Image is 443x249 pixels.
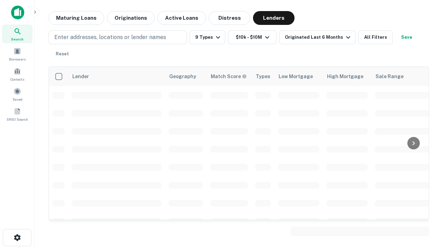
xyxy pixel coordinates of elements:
span: SREO Search [7,117,28,122]
div: Originated Last 6 Months [285,33,352,41]
button: Maturing Loans [48,11,104,25]
a: Borrowers [2,45,33,63]
th: Capitalize uses an advanced AI algorithm to match your search with the best lender. The match sco... [207,67,252,86]
img: capitalize-icon.png [11,6,24,19]
button: Lenders [253,11,295,25]
div: Capitalize uses an advanced AI algorithm to match your search with the best lender. The match sco... [211,73,247,80]
button: $10k - $10M [228,30,277,44]
div: Lender [72,72,89,81]
button: Save your search to get updates of matches that match your search criteria. [396,30,418,44]
span: Saved [12,96,22,102]
th: Lender [68,67,165,86]
th: Sale Range [371,67,434,86]
div: Low Mortgage [279,72,313,81]
button: Distress [209,11,250,25]
div: Sale Range [376,72,404,81]
div: Geography [169,72,196,81]
span: Search [11,36,24,42]
th: Types [252,67,274,86]
button: Originations [107,11,155,25]
span: Contacts [10,76,24,82]
div: High Mortgage [327,72,363,81]
iframe: Chat Widget [408,172,443,205]
p: Enter addresses, locations or lender names [54,33,166,41]
a: Search [2,25,33,43]
div: Types [256,72,270,81]
a: Saved [2,85,33,103]
button: Enter addresses, locations or lender names [48,30,187,44]
button: 9 Types [190,30,225,44]
h6: Match Score [211,73,245,80]
button: All Filters [358,30,393,44]
button: Reset [51,47,73,61]
button: Active Loans [157,11,206,25]
span: Borrowers [9,56,26,62]
th: Geography [165,67,207,86]
th: Low Mortgage [274,67,323,86]
th: High Mortgage [323,67,371,86]
button: Originated Last 6 Months [279,30,355,44]
a: Contacts [2,65,33,83]
a: SREO Search [2,105,33,123]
